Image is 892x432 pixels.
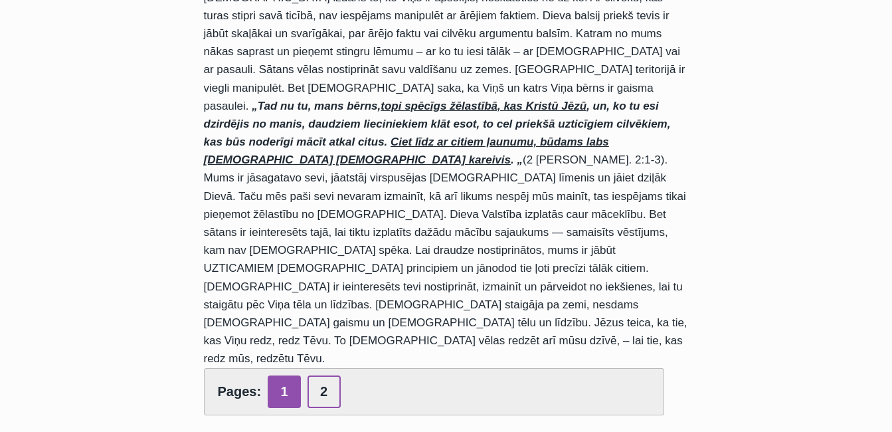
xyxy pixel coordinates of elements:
[268,376,301,408] span: 1
[204,100,671,148] em: Tad nu tu, mans bērns, , un, ko tu esi dzirdējis no manis, daudziem lieciniekiem klāt esot, to ce...
[381,100,586,112] span: topi spēcīgs žēlastībā, kas Kristū Jēzū
[204,368,665,415] div: Pages:
[204,136,609,166] em: . „
[252,100,258,112] em: „
[204,136,609,166] span: Ciet līdz ar citiem ļaunumu, būdams labs [DEMOGRAPHIC_DATA] [DEMOGRAPHIC_DATA] kareivis
[308,376,341,408] a: 2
